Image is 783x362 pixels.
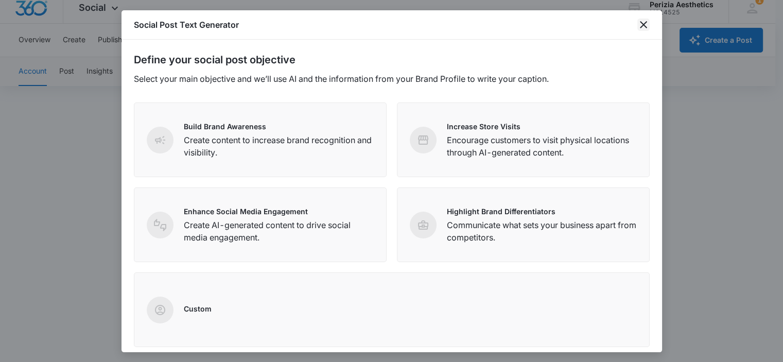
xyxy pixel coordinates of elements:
button: close [637,19,650,31]
p: Custom [184,303,212,314]
p: Build Brand Awareness [184,121,374,132]
p: Communicate what sets your business apart from competitors. [447,219,637,244]
p: Create AI-generated content to drive social media engagement. [184,219,374,244]
p: Highlight Brand Differentiators [447,206,637,217]
p: Increase Store Visits [447,121,637,132]
h1: Social Post Text Generator [134,19,239,31]
p: Create content to increase brand recognition and visibility. [184,134,374,159]
h2: Define your social post objective [134,52,650,67]
p: Enhance Social Media Engagement [184,206,374,217]
p: Select your main objective and we’ll use AI and the information from your Brand Profile to write ... [134,73,650,85]
p: Encourage customers to visit physical locations through AI-generated content. [447,134,637,159]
